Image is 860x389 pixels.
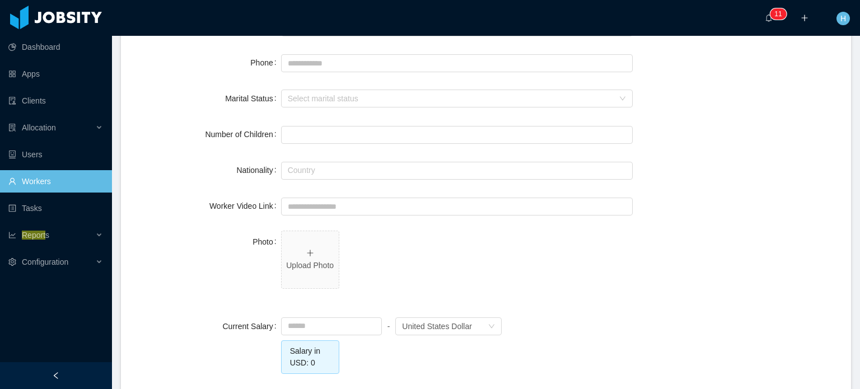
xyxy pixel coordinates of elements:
i: icon: setting [8,258,16,266]
label: Marital Status [225,94,281,103]
span: H [840,12,846,25]
span: s [22,231,49,240]
i: icon: line-chart [8,231,16,239]
ah_el_jm_1757639839554: Report [22,231,45,240]
span: icon: plusUpload Photo [282,231,339,288]
i: icon: solution [8,124,16,132]
span: Configuration [22,257,68,266]
label: Current Salary [223,322,281,331]
a: icon: pie-chartDashboard [8,36,103,58]
a: icon: robotUsers [8,143,103,166]
label: Worker Video Link [209,201,281,210]
label: Photo [253,237,281,246]
a: icon: userWorkers [8,170,103,193]
a: icon: profileTasks [8,197,103,219]
i: icon: bell [765,14,773,22]
i: icon: down [488,323,495,331]
label: Nationality [236,166,281,175]
sup: 11 [770,8,786,20]
input: Number of Children [281,126,633,144]
span: - [387,315,390,338]
div: United States Dollar [402,318,472,335]
label: Phone [250,58,281,67]
i: icon: down [619,95,626,103]
i: icon: plus [801,14,808,22]
div: Select marital status [288,93,614,104]
input: Phone [281,54,633,72]
p: 1 [778,8,782,20]
a: icon: auditClients [8,90,103,112]
span: Allocation [22,123,56,132]
label: Number of Children [205,130,281,139]
i: icon: plus [306,249,314,257]
a: icon: appstoreApps [8,63,103,85]
span: Salary in USD: 0 [290,346,320,367]
input: Worker Video Link [281,198,633,215]
p: 1 [774,8,778,20]
p: Upload Photo [286,260,334,271]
